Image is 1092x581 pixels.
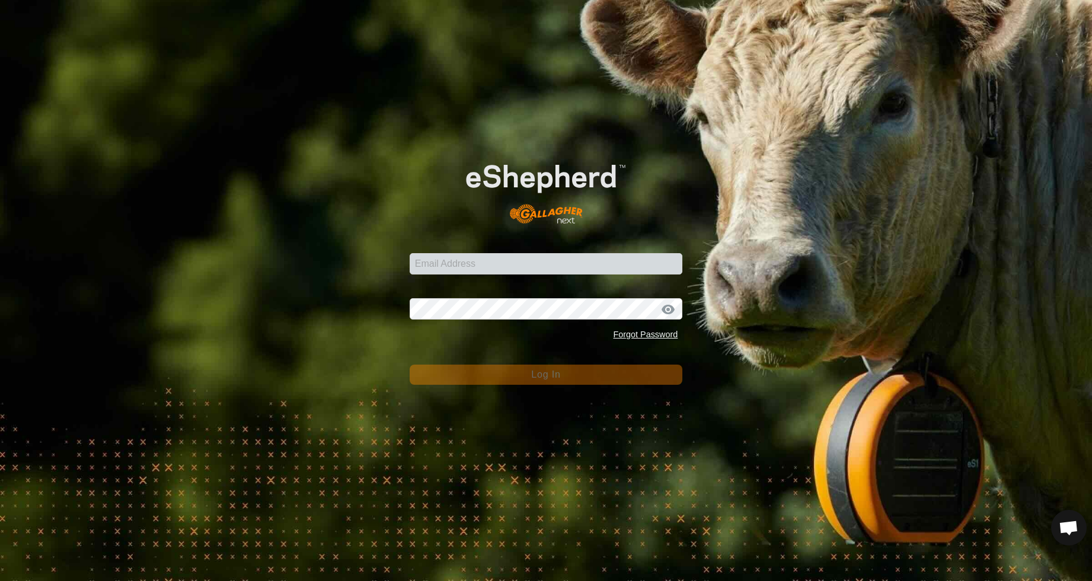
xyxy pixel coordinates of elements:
div: Open chat [1051,510,1087,545]
button: Log In [410,365,683,385]
span: Log In [531,369,560,379]
img: E-shepherd Logo [437,142,655,235]
a: Forgot Password [613,330,678,339]
input: Email Address [410,253,683,274]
